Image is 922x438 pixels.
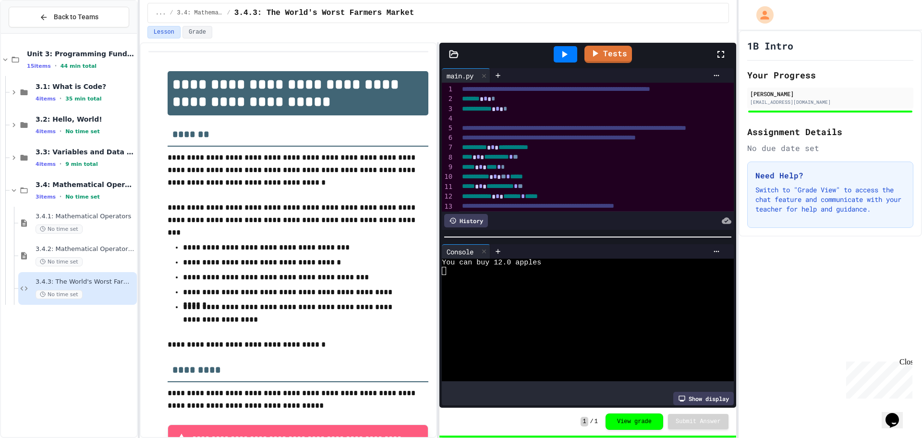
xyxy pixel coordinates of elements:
button: Grade [182,26,212,38]
span: • [55,62,57,70]
span: 4 items [36,161,56,167]
span: / [590,418,594,425]
span: 9 min total [65,161,98,167]
div: [EMAIL_ADDRESS][DOMAIN_NAME] [750,99,910,106]
span: / [227,9,230,17]
span: 35 min total [65,96,101,102]
span: 3 items [36,194,56,200]
span: 3.4.3: The World's Worst Farmers Market [36,278,135,286]
div: 10 [442,172,454,182]
iframe: chat widget [842,358,912,399]
div: Chat with us now!Close [4,4,66,61]
div: Show display [673,392,734,405]
span: No time set [36,225,83,234]
span: You can buy 12.0 apples [442,259,541,267]
span: 3.4: Mathematical Operators [36,180,135,189]
div: History [444,214,488,227]
span: 4 items [36,96,56,102]
span: 3.2: Hello, World! [36,115,135,124]
span: 3.4.2: Mathematical Operators - Review [36,245,135,253]
p: Switch to "Grade View" to access the chat feature and communicate with your teacher for help and ... [755,185,905,214]
span: 3.3: Variables and Data Types [36,148,135,156]
div: 12 [442,192,454,201]
button: Submit Answer [668,414,728,429]
span: • [60,95,61,102]
span: 44 min total [61,63,97,69]
h2: Your Progress [747,68,913,82]
div: main.py [442,68,490,83]
span: Back to Teams [54,12,98,22]
a: Tests [584,46,632,63]
span: 3.4.3: The World's Worst Farmers Market [234,7,414,19]
span: 3.1: What is Code? [36,82,135,91]
span: Unit 3: Programming Fundamentals [27,50,135,58]
span: No time set [65,194,100,200]
span: No time set [36,290,83,299]
div: 1 [442,85,454,94]
h1: 1B Intro [747,39,793,52]
span: • [60,127,61,135]
div: 4 [442,114,454,124]
div: [PERSON_NAME] [750,89,910,98]
span: 3.4.1: Mathematical Operators [36,213,135,221]
iframe: chat widget [882,400,912,428]
div: 3 [442,104,454,114]
span: 1 [581,417,588,426]
div: 9 [442,163,454,172]
button: Back to Teams [9,7,129,27]
span: No time set [65,128,100,135]
span: • [60,193,61,200]
div: 2 [442,94,454,104]
span: 15 items [27,63,51,69]
button: Lesson [147,26,181,38]
div: 8 [442,153,454,163]
span: / [170,9,173,17]
span: 3.4: Mathematical Operators [177,9,223,17]
div: main.py [442,71,478,81]
span: Submit Answer [676,418,721,425]
h2: Assignment Details [747,125,913,138]
div: 6 [442,133,454,143]
div: 13 [442,202,454,212]
span: 4 items [36,128,56,135]
div: Console [442,244,490,259]
button: View grade [606,413,663,430]
span: • [60,160,61,168]
div: 11 [442,182,454,192]
span: ... [156,9,166,17]
div: 5 [442,124,454,133]
span: 1 [594,418,598,425]
div: 7 [442,143,454,152]
div: My Account [746,4,776,26]
div: No due date set [747,142,913,154]
div: Console [442,247,478,257]
span: No time set [36,257,83,266]
h3: Need Help? [755,170,905,181]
